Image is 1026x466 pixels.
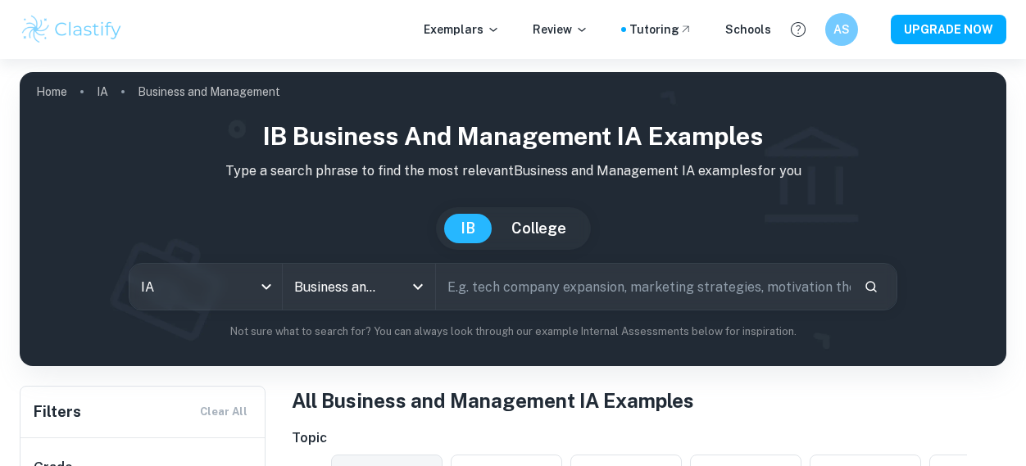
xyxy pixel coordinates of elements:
[891,15,1006,44] button: UPGRADE NOW
[436,264,850,310] input: E.g. tech company expansion, marketing strategies, motivation theories...
[33,161,993,181] p: Type a search phrase to find the most relevant Business and Management IA examples for you
[34,400,81,423] h6: Filters
[20,72,1006,366] img: profile cover
[725,20,771,38] a: Schools
[20,13,124,46] img: Clastify logo
[495,214,583,243] button: College
[833,20,851,38] h6: AS
[533,20,588,38] p: Review
[629,20,692,38] a: Tutoring
[36,80,67,103] a: Home
[406,275,429,298] button: Open
[424,20,500,38] p: Exemplars
[138,83,280,101] p: Business and Management
[292,428,1006,448] h6: Topic
[292,386,1006,415] h1: All Business and Management IA Examples
[825,13,858,46] button: AS
[784,16,812,43] button: Help and Feedback
[33,323,993,340] p: Not sure what to search for? You can always look through our example Internal Assessments below f...
[97,80,108,103] a: IA
[444,214,492,243] button: IB
[33,118,993,155] h1: IB Business and Management IA examples
[857,273,885,301] button: Search
[129,264,282,310] div: IA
